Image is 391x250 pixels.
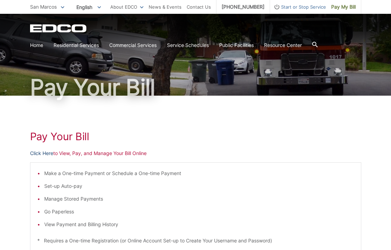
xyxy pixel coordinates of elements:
span: San Marcos [30,4,57,10]
p: * Requires a One-time Registration (or Online Account Set-up to Create Your Username and Password) [37,237,354,244]
a: Commercial Services [109,41,157,49]
li: Manage Stored Payments [44,195,354,203]
a: Home [30,41,43,49]
a: Service Schedules [167,41,209,49]
p: to View, Pay, and Manage Your Bill Online [30,150,361,157]
span: English [71,1,106,13]
h1: Pay Your Bill [30,130,361,143]
a: About EDCO [110,3,143,11]
span: Pay My Bill [331,3,356,11]
li: View Payment and Billing History [44,221,354,228]
h1: Pay Your Bill [30,76,361,98]
a: Residential Services [54,41,99,49]
a: EDCD logo. Return to the homepage. [30,24,87,32]
a: News & Events [149,3,181,11]
a: Resource Center [264,41,302,49]
li: Set-up Auto-pay [44,182,354,190]
li: Go Paperless [44,208,354,215]
a: Click Here [30,150,53,157]
a: Contact Us [187,3,211,11]
li: Make a One-time Payment or Schedule a One-time Payment [44,170,354,177]
a: Public Facilities [219,41,254,49]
